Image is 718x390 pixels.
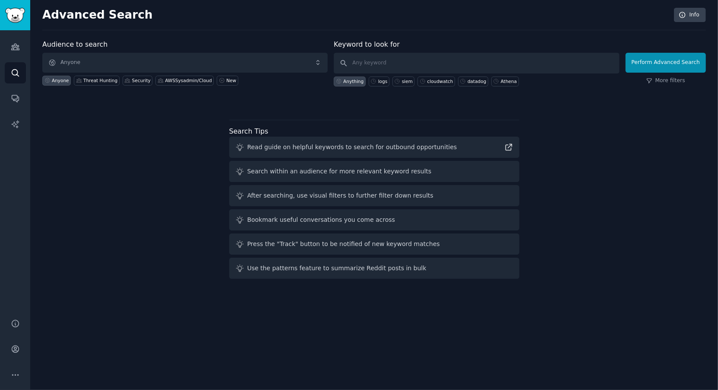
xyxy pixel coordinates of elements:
div: Press the "Track" button to be notified of new keyword matches [247,240,440,249]
label: Audience to search [42,40,108,48]
label: Search Tips [229,127,269,135]
img: GummySearch logo [5,8,25,23]
div: Security [132,77,151,83]
div: cloudwatch [427,78,453,84]
div: logs [378,78,387,84]
a: Info [674,8,706,22]
div: Threat Hunting [83,77,117,83]
div: siem [402,78,413,84]
input: Any keyword [334,53,619,74]
div: Read guide on helpful keywords to search for outbound opportunities [247,143,457,152]
div: Anyone [52,77,69,83]
button: Anyone [42,53,328,73]
div: Bookmark useful conversations you come across [247,215,395,224]
div: Search within an audience for more relevant keyword results [247,167,432,176]
div: Anything [343,78,364,84]
a: New [217,76,238,86]
div: AWSSysadmin/Cloud [165,77,212,83]
div: datadog [468,78,486,84]
button: Perform Advanced Search [626,53,706,73]
div: Athena [501,78,517,84]
div: Use the patterns feature to summarize Reddit posts in bulk [247,264,427,273]
h2: Advanced Search [42,8,669,22]
a: More filters [646,77,685,85]
div: New [226,77,236,83]
label: Keyword to look for [334,40,400,48]
div: After searching, use visual filters to further filter down results [247,191,433,200]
